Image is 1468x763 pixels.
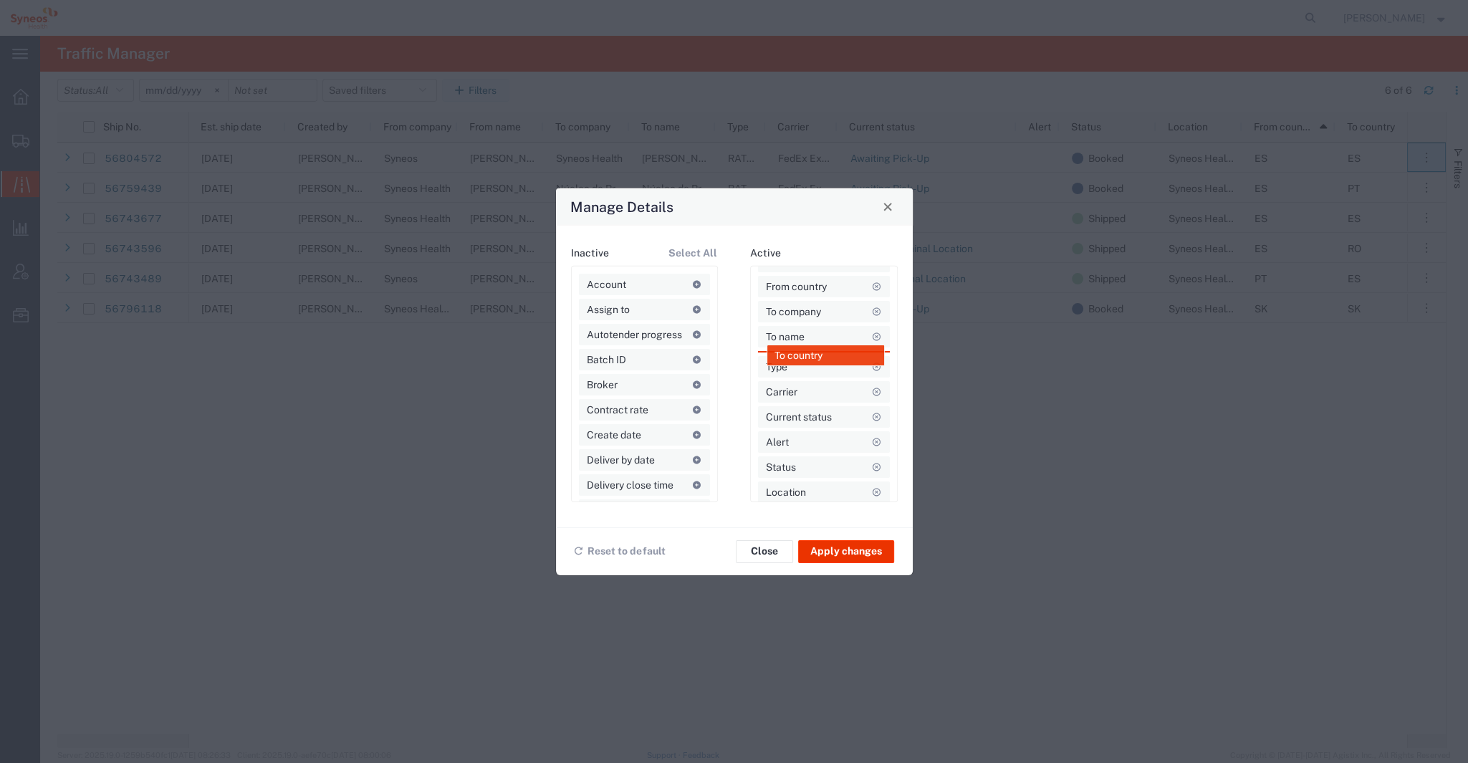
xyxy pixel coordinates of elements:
span: To name [766,325,805,347]
span: To company [766,300,821,322]
button: Close [736,539,793,562]
span: Type [766,355,787,377]
span: Status [766,456,796,477]
button: Apply changes [798,539,894,562]
h4: Active [750,246,781,259]
span: Account [587,273,626,294]
button: Reset to default [574,538,666,565]
span: From country [766,275,827,297]
h4: Manage Details [570,196,673,217]
span: Location [766,481,806,502]
button: Close [878,196,898,216]
h4: Inactive [571,246,609,259]
span: Alert [766,431,789,452]
span: Contract rate [587,398,648,420]
span: Current status [766,406,832,427]
button: Select All [668,239,718,266]
span: Delivery close time [587,474,673,495]
span: Autotender progress [587,323,682,345]
span: Carrier [766,380,797,402]
span: Broker [587,373,618,395]
span: Create date [587,423,641,445]
span: Batch ID [587,348,626,370]
span: Deliver by date [587,448,655,470]
span: Assign to [587,298,630,320]
span: Delivery location [587,499,663,520]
